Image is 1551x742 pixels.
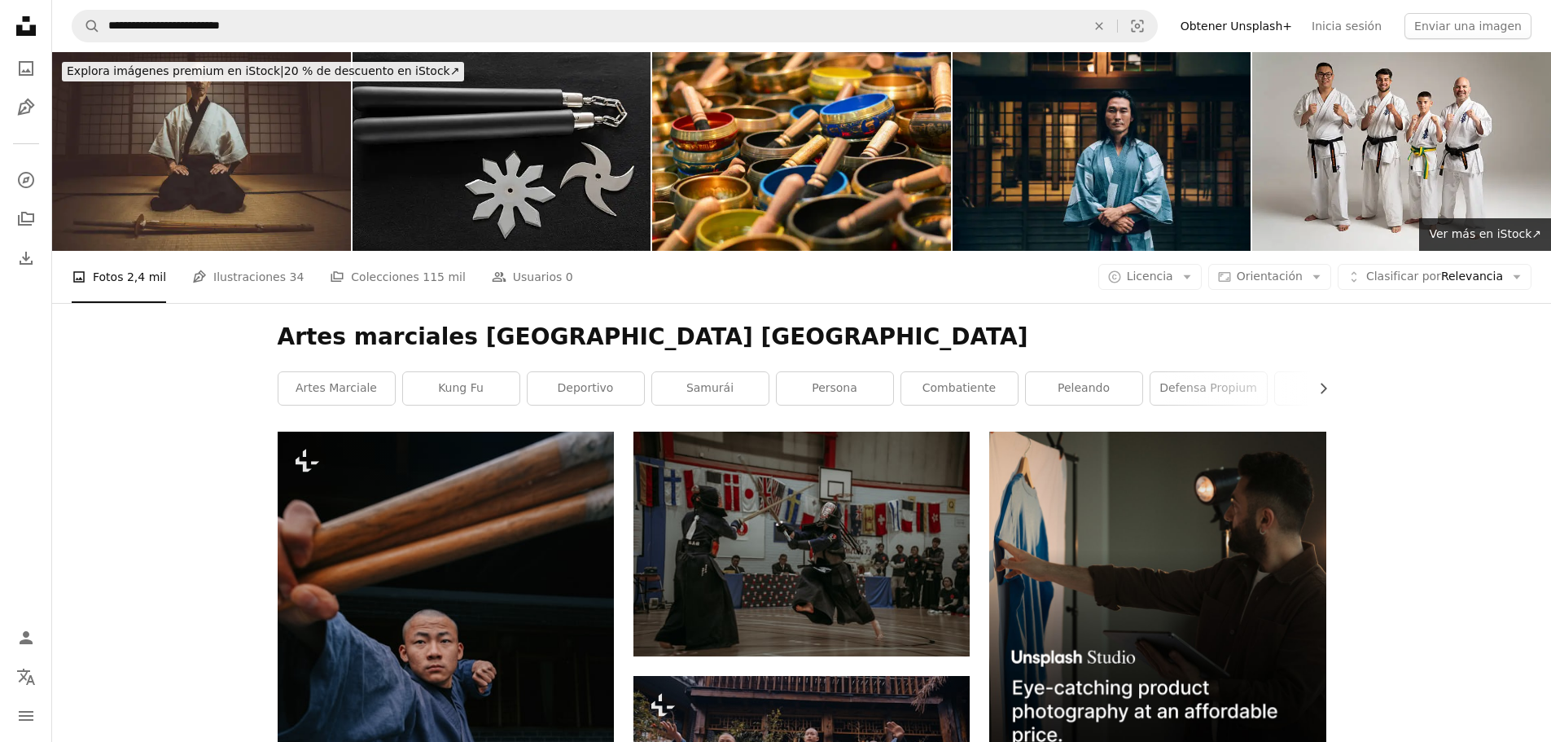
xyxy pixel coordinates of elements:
a: peleando [1026,372,1142,405]
img: Un par de personas en una cancha con una espada [633,432,970,656]
button: Borrar [1081,11,1117,42]
span: Clasificar por [1366,270,1441,283]
a: Artes marciale [278,372,395,405]
a: Inicia sesión [1302,13,1391,39]
a: Colecciones [10,203,42,235]
button: Buscar en Unsplash [72,11,100,42]
a: persona [777,372,893,405]
a: Kung Fu [403,372,519,405]
span: Relevancia [1366,269,1503,285]
button: Menú [10,700,42,732]
img: Nunchaku y Shuriken (estrella arrojadiza), arma fría ninja tradicional japonesa [353,52,651,251]
button: Orientación [1208,264,1331,290]
a: Fotos [10,52,42,85]
a: Usuarios 0 [492,251,573,303]
a: Combatiente [901,372,1018,405]
a: Ver más en iStock↗ [1419,218,1551,251]
img: Karatekas Kyokushinkai posando en posición de lucha [1252,52,1551,251]
img: campanas tibetanas tradicionales y coloridas [652,52,951,251]
button: Licencia [1098,264,1202,290]
span: 20 % de descuento en iStock ↗ [67,64,459,77]
a: Ilustraciones 34 [192,251,304,303]
img: Maestro de arte marcial senior en su dojo [52,52,351,251]
h1: Artes marciales [GEOGRAPHIC_DATA] [GEOGRAPHIC_DATA] [278,323,1326,352]
span: 34 [289,268,304,286]
button: desplazar lista a la derecha [1308,372,1326,405]
span: Orientación [1237,270,1303,283]
a: Iniciar sesión / Registrarse [10,621,42,654]
a: samurái [652,372,769,405]
a: Un par de personas en una cancha con una espada [633,537,970,551]
form: Encuentra imágenes en todo el sitio [72,10,1158,42]
a: Historial de descargas [10,242,42,274]
a: Defensa propium [1150,372,1267,405]
a: deportivo [528,372,644,405]
span: Ver más en iStock ↗ [1429,227,1541,240]
button: Enviar una imagen [1404,13,1531,39]
a: Explorar [10,164,42,196]
a: Humano [1275,372,1391,405]
button: Idioma [10,661,42,693]
span: Licencia [1127,270,1173,283]
a: Explora imágenes premium en iStock|20 % de descuento en iStock↗ [52,52,474,91]
span: 0 [566,268,573,286]
img: Hombre japonés frente a su casa [953,52,1251,251]
a: Ilustraciones [10,91,42,124]
button: Búsqueda visual [1118,11,1157,42]
a: Obtener Unsplash+ [1171,13,1302,39]
a: Un hombre sosteniendo un bate de béisbol sobre su hombro [278,677,614,692]
span: 115 mil [423,268,466,286]
a: Colecciones 115 mil [330,251,466,303]
span: Explora imágenes premium en iStock | [67,64,284,77]
button: Clasificar porRelevancia [1338,264,1531,290]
